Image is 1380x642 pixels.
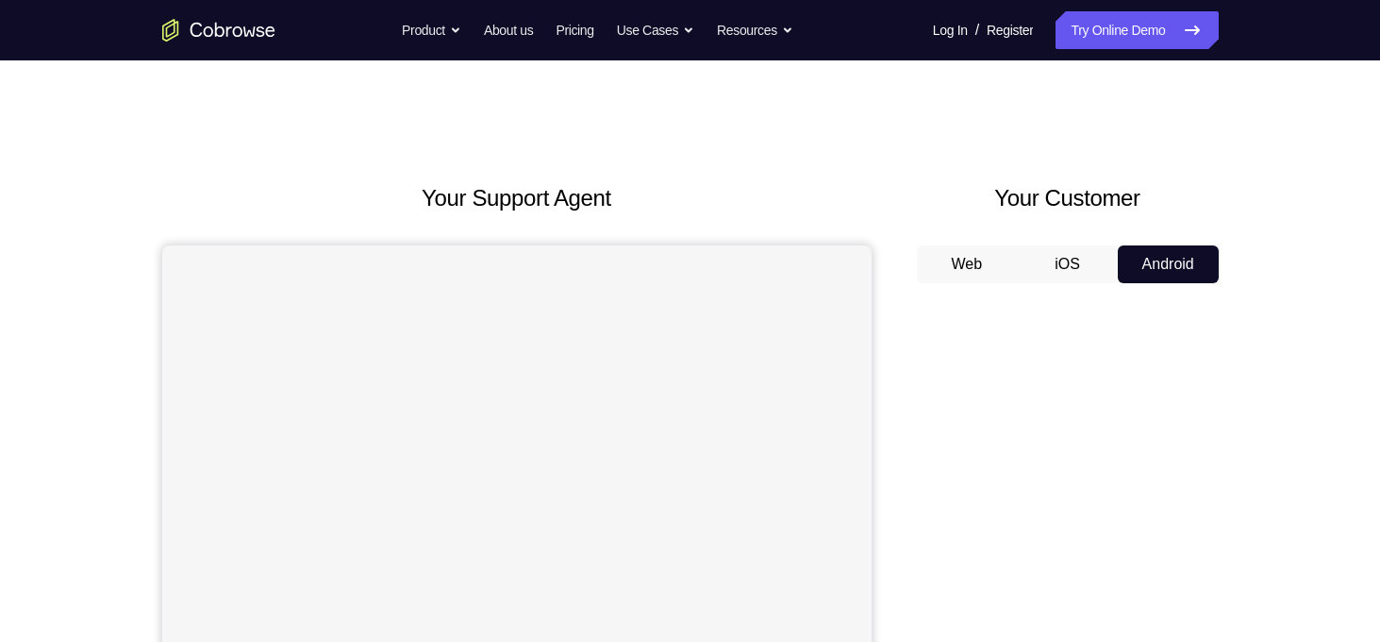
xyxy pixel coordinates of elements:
[917,181,1219,215] h2: Your Customer
[484,11,533,49] a: About us
[933,11,968,49] a: Log In
[987,11,1033,49] a: Register
[162,181,872,215] h2: Your Support Agent
[917,245,1018,283] button: Web
[1017,245,1118,283] button: iOS
[402,11,461,49] button: Product
[717,11,793,49] button: Resources
[975,19,979,42] span: /
[162,19,275,42] a: Go to the home page
[1118,245,1219,283] button: Android
[617,11,694,49] button: Use Cases
[556,11,593,49] a: Pricing
[1056,11,1218,49] a: Try Online Demo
